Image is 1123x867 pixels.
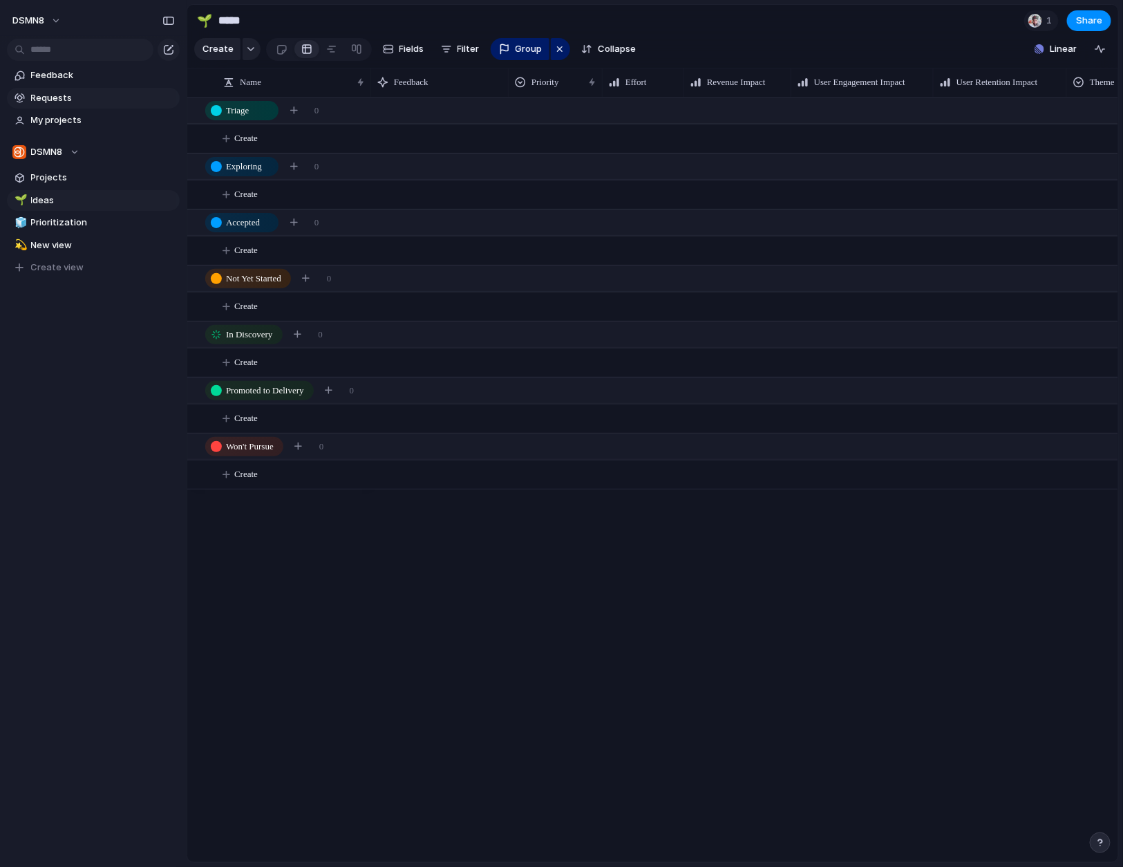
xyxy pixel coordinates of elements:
span: 0 [319,328,323,342]
span: Feedback [394,75,428,89]
span: User Retention Impact [956,75,1038,89]
button: 🧊 [12,216,26,230]
button: Create [194,38,240,60]
span: Name [240,75,261,89]
span: 0 [314,216,319,230]
span: Accepted [226,216,260,230]
button: Create view [7,257,180,278]
span: Create [234,299,258,313]
span: Group [516,42,542,56]
span: Create [234,355,258,369]
span: DSMN8 [12,14,44,28]
span: Priority [531,75,559,89]
span: Create [202,42,234,56]
a: Feedback [7,65,180,86]
span: 0 [314,160,319,174]
button: DSMN8 [6,10,68,32]
span: 0 [350,384,355,398]
span: Requests [31,91,175,105]
span: Filter [457,42,480,56]
span: Feedback [31,68,175,82]
button: Linear [1029,39,1082,59]
span: Ideas [31,194,175,207]
button: Fields [377,38,430,60]
span: 0 [314,104,319,118]
button: 💫 [12,239,26,252]
span: Not Yet Started [226,272,281,286]
span: DSMN8 [31,145,63,159]
button: Share [1067,10,1111,31]
a: 🧊Prioritization [7,212,180,233]
span: Prioritization [31,216,175,230]
a: My projects [7,110,180,131]
a: Requests [7,88,180,109]
span: Create [234,243,258,257]
div: 🌱 [197,11,212,30]
button: 🌱 [194,10,216,32]
div: 🌱 [15,192,24,208]
span: Create [234,187,258,201]
span: 0 [319,440,324,454]
span: New view [31,239,175,252]
span: Theme [1090,75,1115,89]
span: 0 [327,272,332,286]
span: Linear [1050,42,1077,56]
a: 🌱Ideas [7,190,180,211]
a: 💫New view [7,235,180,256]
span: User Engagement Impact [814,75,905,89]
span: Won't Pursue [226,440,274,454]
span: Exploring [226,160,262,174]
span: Collapse [598,42,636,56]
a: Projects [7,167,180,188]
button: Group [491,38,549,60]
div: 🧊 [15,215,24,231]
span: Fields [399,42,424,56]
span: Effort [625,75,647,89]
button: Filter [435,38,485,60]
button: 🌱 [12,194,26,207]
button: DSMN8 [7,142,180,162]
span: Create [234,467,258,481]
div: 💫 [15,237,24,253]
span: 1 [1046,14,1056,28]
span: Projects [31,171,175,185]
span: Revenue Impact [707,75,766,89]
span: My projects [31,113,175,127]
span: Create [234,411,258,425]
button: Collapse [576,38,641,60]
span: In Discovery [226,328,273,342]
span: Triage [226,104,249,118]
span: Promoted to Delivery [226,384,304,398]
span: Share [1076,14,1102,28]
span: Create [234,131,258,145]
span: Create view [31,261,84,274]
